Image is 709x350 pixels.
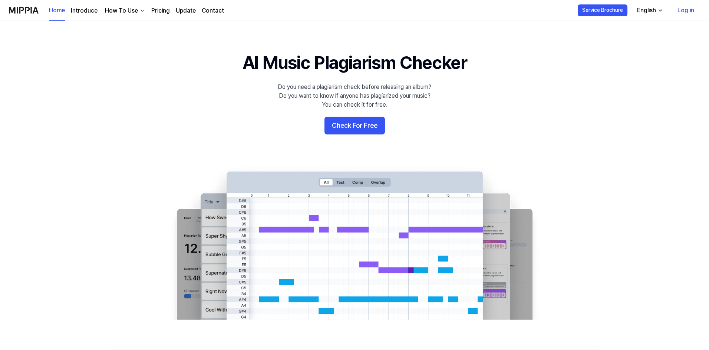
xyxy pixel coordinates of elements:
[176,6,196,15] a: Update
[243,50,467,75] h1: AI Music Plagiarism Checker
[162,164,547,320] img: main Image
[103,6,139,15] div: How To Use
[49,0,65,21] a: Home
[103,6,145,15] button: How To Use
[151,6,170,15] a: Pricing
[578,4,627,16] button: Service Brochure
[631,3,668,18] button: English
[278,83,431,109] div: Do you need a plagiarism check before releasing an album? Do you want to know if anyone has plagi...
[71,6,98,15] a: Introduce
[202,6,224,15] a: Contact
[636,6,657,15] div: English
[324,117,385,134] button: Check For Free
